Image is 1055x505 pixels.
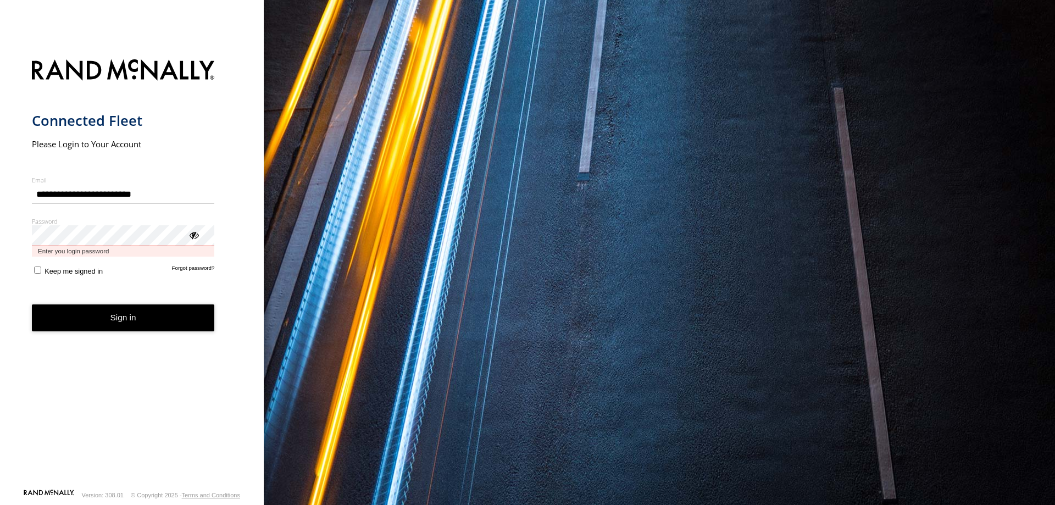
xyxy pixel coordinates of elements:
span: Enter you login password [32,246,215,257]
div: © Copyright 2025 - [131,492,240,498]
span: Keep me signed in [45,267,103,275]
a: Forgot password? [172,265,215,275]
a: Terms and Conditions [182,492,240,498]
h1: Connected Fleet [32,112,215,130]
input: Keep me signed in [34,267,41,274]
label: Email [32,176,215,184]
button: Sign in [32,304,215,331]
h2: Please Login to Your Account [32,138,215,149]
label: Password [32,217,215,225]
div: ViewPassword [188,229,199,240]
a: Visit our Website [24,490,74,501]
form: main [32,53,232,489]
img: Rand McNally [32,57,215,85]
div: Version: 308.01 [82,492,124,498]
